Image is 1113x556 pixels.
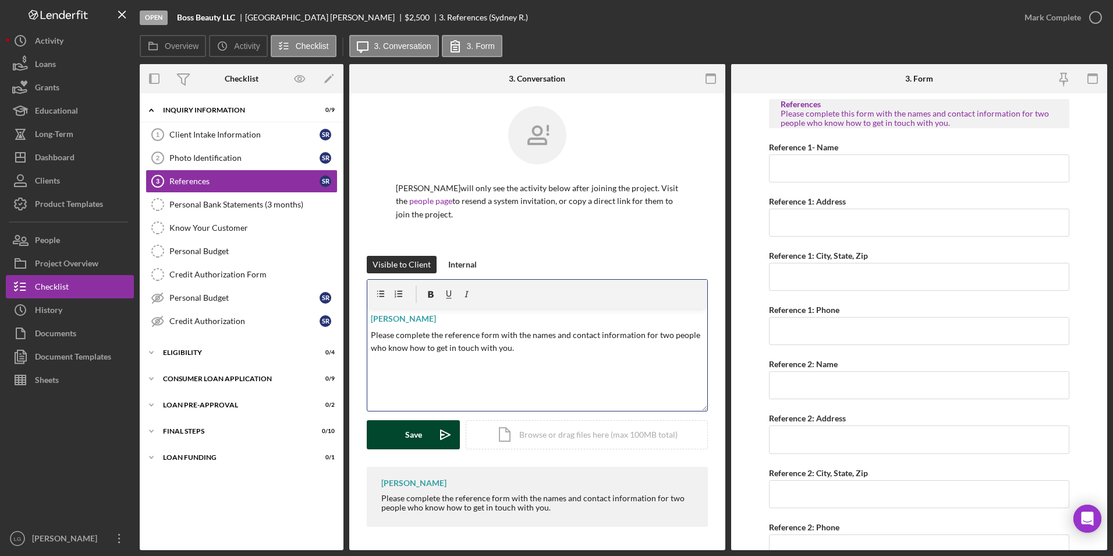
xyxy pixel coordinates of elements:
[769,522,839,532] label: Reference 2: Phone
[6,29,134,52] button: Activity
[509,74,565,83] div: 3. Conversation
[367,256,437,273] button: Visible to Client
[6,192,134,216] button: Product Templates
[6,368,134,392] button: Sheets
[146,240,338,263] a: Personal Budget
[409,196,452,206] a: people page
[146,146,338,170] a: 2Photo IdentificationSR
[169,177,320,186] div: References
[35,122,73,149] div: Long-Term
[314,107,335,114] div: 0 / 9
[6,345,134,368] button: Document Templates
[35,146,75,172] div: Dashboard
[146,309,338,333] a: Credit AuthorizationSR
[35,169,60,195] div: Clients
[314,428,335,435] div: 0 / 10
[6,169,134,192] a: Clients
[1025,6,1081,29] div: Mark Complete
[35,368,59,395] div: Sheets
[314,402,335,409] div: 0 / 2
[35,345,111,371] div: Document Templates
[442,256,483,273] button: Internal
[1013,6,1107,29] button: Mark Complete
[146,263,338,286] a: Credit Authorization Form
[439,13,528,22] div: 3. References (Sydney R.)
[35,29,63,55] div: Activity
[296,41,329,51] label: Checklist
[14,536,22,542] text: LG
[146,170,338,193] a: 3ReferencesSR
[6,146,134,169] button: Dashboard
[781,100,1058,109] div: References
[140,10,168,25] div: Open
[6,52,134,76] button: Loans
[35,99,78,125] div: Educational
[467,41,495,51] label: 3. Form
[320,152,331,164] div: S R
[271,35,336,57] button: Checklist
[769,468,868,478] label: Reference 2: City, State, Zip
[156,178,159,185] tspan: 3
[320,292,331,304] div: S R
[6,275,134,298] button: Checklist
[35,192,103,219] div: Product Templates
[146,123,338,146] a: 1Client Intake InformationSR
[169,153,320,163] div: Photo Identification
[371,330,702,353] span: Please complete the reference form with the names and contact information for two people who know...
[769,359,838,369] label: Reference 2: Name
[396,182,679,221] p: [PERSON_NAME] will only see the activity below after joining the project. Visit the to resend a s...
[6,322,134,345] a: Documents
[163,375,306,382] div: Consumer Loan Application
[35,298,62,325] div: History
[169,130,320,139] div: Client Intake Information
[6,122,134,146] a: Long-Term
[225,74,258,83] div: Checklist
[6,252,134,275] button: Project Overview
[405,12,430,22] span: $2,500
[245,13,405,22] div: [GEOGRAPHIC_DATA] [PERSON_NAME]
[448,256,477,273] div: Internal
[169,247,337,256] div: Personal Budget
[6,527,134,550] button: LG[PERSON_NAME]
[169,200,337,209] div: Personal Bank Statements (3 months)
[442,35,502,57] button: 3. Form
[163,107,306,114] div: Inquiry Information
[163,454,306,461] div: Loan Funding
[169,223,337,233] div: Know Your Customer
[371,314,436,323] span: [PERSON_NAME]
[163,349,306,356] div: Eligibility
[6,99,134,122] button: Educational
[35,275,69,301] div: Checklist
[405,420,422,449] div: Save
[163,402,306,409] div: Loan Pre-Approval
[156,154,159,161] tspan: 2
[146,216,338,240] a: Know Your Customer
[177,13,235,22] b: Boss Beauty LLC
[769,251,868,261] label: Reference 1: City, State, Zip
[373,256,431,273] div: Visible to Client
[314,349,335,356] div: 0 / 4
[769,413,846,423] label: Reference 2: Address
[169,293,320,302] div: Personal Budget
[165,41,199,51] label: Overview
[769,142,838,152] label: Reference 1- Name
[146,193,338,216] a: Personal Bank Statements (3 months)
[320,129,331,140] div: S R
[320,315,331,327] div: S R
[6,298,134,322] button: History
[234,41,260,51] label: Activity
[1073,505,1101,533] div: Open Intercom Messenger
[781,109,1058,128] div: Please complete this form with the names and contact information for two people who know how to g...
[35,76,59,102] div: Grants
[35,322,76,348] div: Documents
[381,494,696,512] div: Please complete the reference form with the names and contact information for two people who know...
[381,478,446,488] div: [PERSON_NAME]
